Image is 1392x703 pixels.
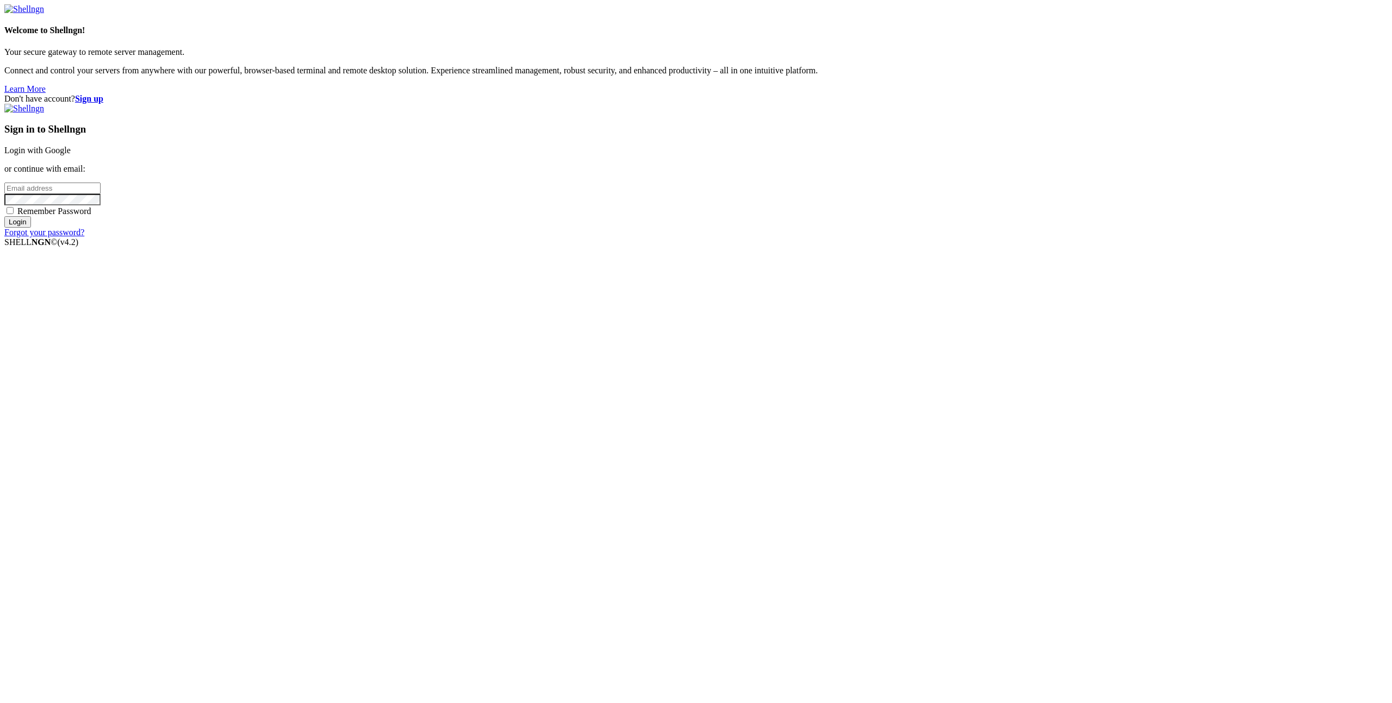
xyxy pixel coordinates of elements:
[4,228,84,237] a: Forgot your password?
[4,237,78,247] span: SHELL ©
[4,216,31,228] input: Login
[4,84,46,93] a: Learn More
[4,26,1388,35] h4: Welcome to Shellngn!
[4,183,101,194] input: Email address
[4,4,44,14] img: Shellngn
[7,207,14,214] input: Remember Password
[17,206,91,216] span: Remember Password
[4,123,1388,135] h3: Sign in to Shellngn
[58,237,79,247] span: 4.2.0
[4,146,71,155] a: Login with Google
[4,66,1388,76] p: Connect and control your servers from anywhere with our powerful, browser-based terminal and remo...
[4,47,1388,57] p: Your secure gateway to remote server management.
[75,94,103,103] a: Sign up
[4,94,1388,104] div: Don't have account?
[4,104,44,114] img: Shellngn
[4,164,1388,174] p: or continue with email:
[32,237,51,247] b: NGN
